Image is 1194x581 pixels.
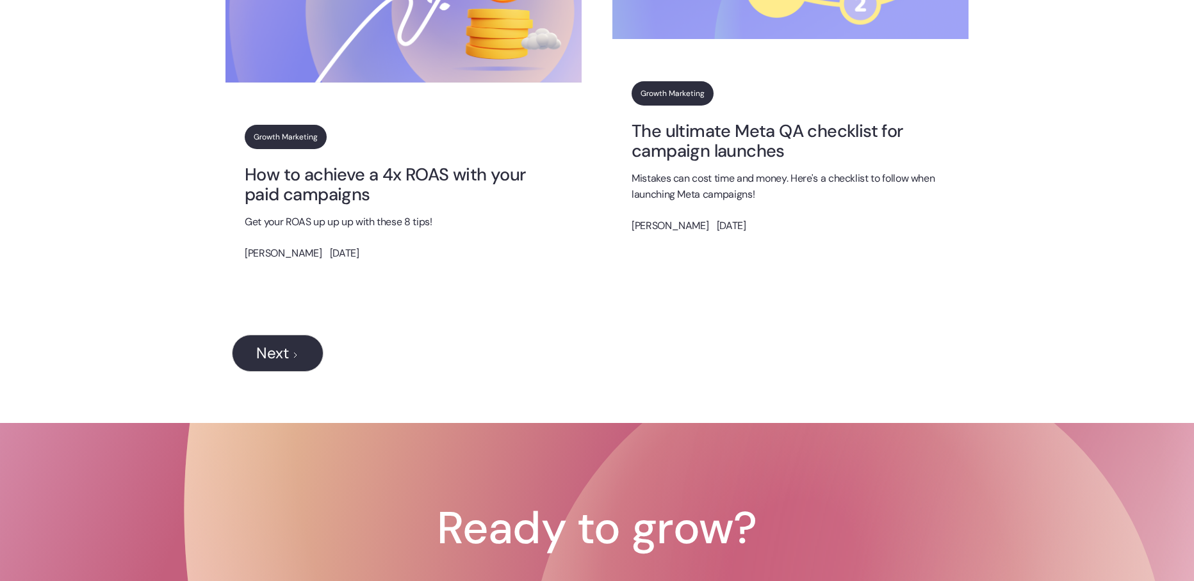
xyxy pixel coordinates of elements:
[232,335,323,372] a: Next Page
[245,214,562,230] p: Get your ROAS up up up with these 8 tips!
[632,218,708,234] p: [PERSON_NAME]
[717,218,746,234] p: [DATE]
[632,121,949,161] a: The ultimate Meta QA checklist for campaign launches
[225,335,969,372] div: List
[245,164,562,205] a: How to achieve a 4x ROAS with your paid campaigns
[245,246,322,262] p: [PERSON_NAME]
[330,246,359,262] p: [DATE]
[256,346,289,361] div: Next
[632,171,949,203] p: Mistakes can cost time and money. Here's a checklist to follow when launching Meta campaigns!
[245,125,327,149] a: Growth Marketing
[437,506,756,551] h1: Ready to grow?
[632,81,714,106] a: Growth Marketing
